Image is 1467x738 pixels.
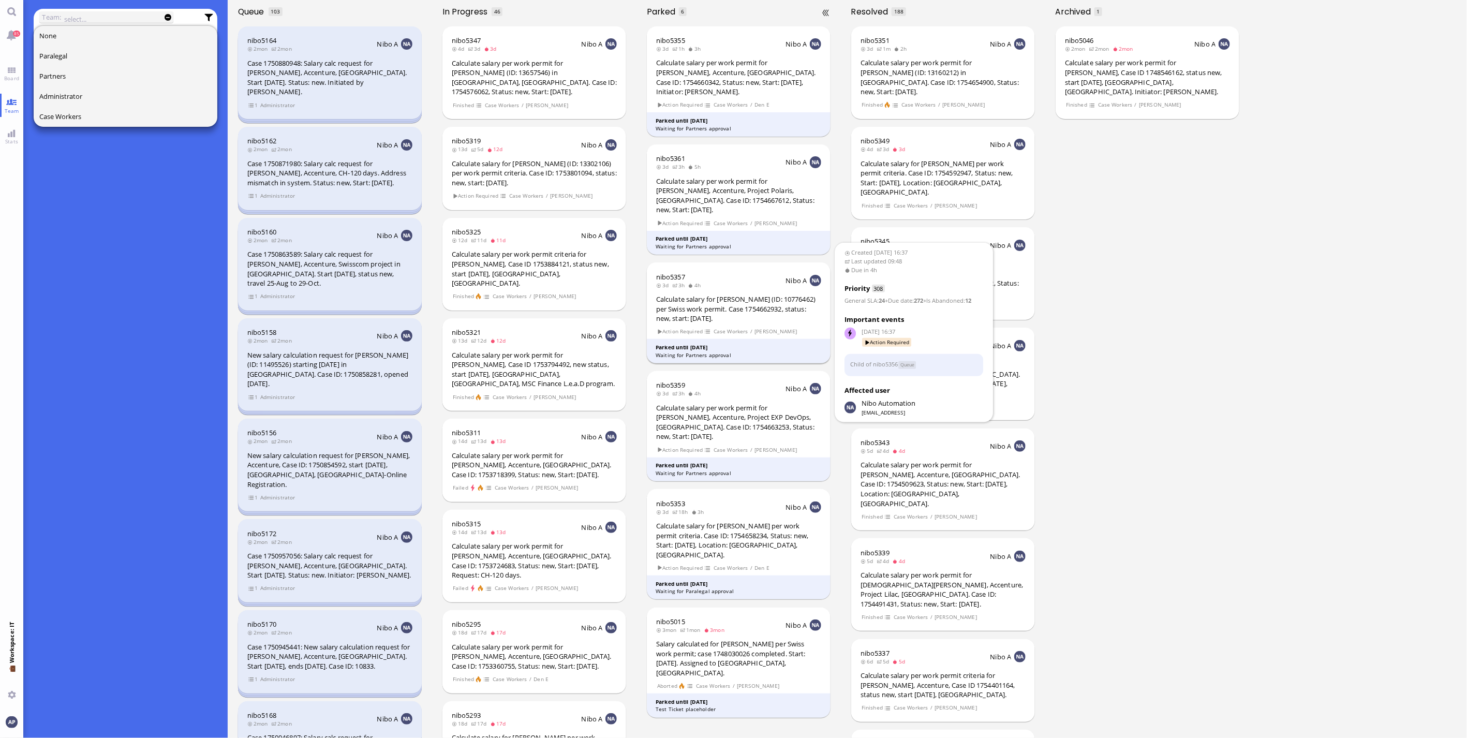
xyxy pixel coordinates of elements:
span: Nibo A [582,432,603,441]
span: 2mon [271,237,295,244]
div: Parked until [DATE] [656,117,822,125]
span: view 1 items [248,493,258,502]
span: 2mon [247,45,271,52]
label: Team: [42,11,61,23]
span: General SLA [844,297,877,304]
span: [PERSON_NAME] [942,100,985,109]
span: 3d [656,282,672,289]
span: 2mon [271,45,295,52]
div: Calculate salary for [PERSON_NAME] per work permit criteria. Case ID: 1754592947, Status: new, St... [861,159,1026,197]
div: Calculate salary per work permit criteria for [PERSON_NAME], Case ID 1753884121, status new, star... [452,249,617,288]
img: NA [401,230,412,241]
span: 3d [656,45,672,52]
span: Case Workers [494,483,529,492]
span: nibo5160 [247,227,276,237]
span: 4d [893,447,909,454]
span: / [750,327,753,336]
a: nibo5162 [247,136,276,145]
img: NA [401,713,412,725]
span: 12d [471,337,490,344]
span: Nibo A [1195,39,1216,49]
img: NA [1014,38,1026,50]
button: Partners [34,66,218,86]
span: 13d [471,437,490,445]
span: In progress [442,6,491,18]
span: nibo5343 [861,438,890,447]
span: Nibo A [582,331,603,341]
img: NA [605,622,617,633]
span: 3h [691,508,707,515]
div: New salary calculation request for [PERSON_NAME], Accenture, Case ID: 1750854592, start [DATE], [... [247,451,412,489]
img: NA [401,532,412,543]
span: 3d [656,163,672,170]
a: nibo5172 [247,529,276,538]
span: nibo5156 [247,428,276,437]
span: Action Required [657,446,703,454]
span: [PERSON_NAME] [1139,100,1182,109]
a: nibo5353 [656,499,685,508]
span: / [750,446,753,454]
img: NA [810,501,821,513]
span: 2h [894,45,910,52]
span: view 1 items [248,393,258,402]
span: nibo5319 [452,136,481,145]
span: Nibo A [990,39,1012,49]
a: nibo5046 [1065,36,1094,45]
div: Parked until [DATE] [656,235,822,243]
span: Finished [452,393,474,402]
span: nibo5325 [452,227,481,237]
div: Calculate salary per work permit for [PERSON_NAME], Case ID 1753794492, new status, start [DATE],... [452,350,617,389]
img: NA [605,713,617,725]
span: nibo5347 [452,36,481,45]
span: Case Workers [39,112,81,121]
span: 11d [490,237,509,244]
a: nibo5170 [247,619,276,629]
a: nibo5164 [247,36,276,45]
span: nibo5339 [861,548,890,557]
a: nibo5168 [247,711,276,720]
span: Case Workers [713,446,748,454]
a: Child of nibo5356 [850,360,898,368]
a: nibo5355 [656,36,685,45]
a: nibo5321 [452,328,481,337]
span: Nibo A [990,140,1012,149]
img: NA [1014,440,1026,452]
a: nibo5361 [656,154,685,163]
span: [PERSON_NAME] [534,292,576,301]
span: 1h [672,45,688,52]
div: Waiting for Partners approval [656,243,822,250]
a: nibo5158 [247,328,276,337]
img: NA [1014,551,1026,562]
span: [PERSON_NAME] [534,393,576,402]
span: Finished [452,101,474,110]
span: 2mon [271,337,295,344]
span: [PERSON_NAME] [536,483,579,492]
span: Finished [452,292,474,301]
span: Action Required [452,191,499,200]
img: You [6,716,17,728]
span: + [885,297,888,304]
span: 14d [452,437,471,445]
img: NA [605,431,617,442]
span: 2mon [271,437,295,445]
span: Nibo A [990,441,1012,451]
span: Case Workers [901,100,936,109]
a: nibo5015 [656,617,685,626]
span: 1 [1097,8,1100,15]
span: view 1 items [248,191,258,200]
span: nibo5315 [452,519,481,528]
img: NA [605,139,617,151]
a: nibo5345 [861,237,890,246]
span: 188 [894,8,903,15]
span: Due date [888,297,912,304]
span: 13d [452,337,471,344]
span: Administrator [260,393,295,402]
span: Status [898,361,916,369]
span: Nibo A [990,341,1012,350]
span: Administrator [260,191,295,200]
span: 3d [656,508,672,515]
